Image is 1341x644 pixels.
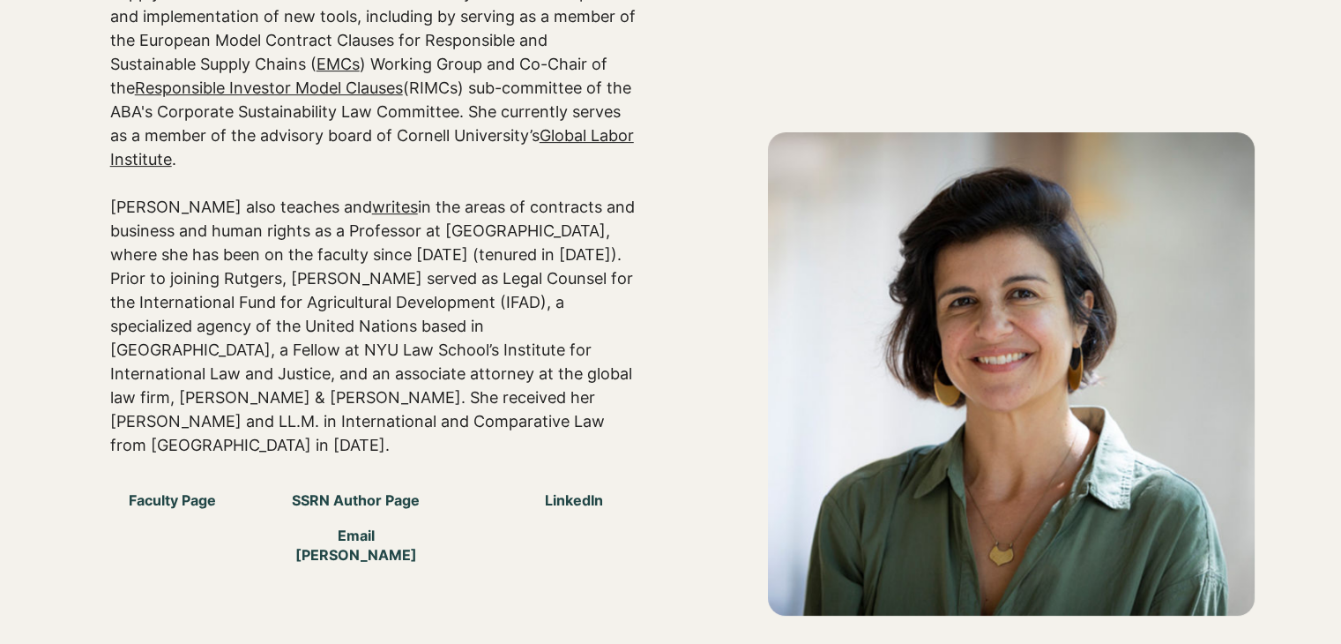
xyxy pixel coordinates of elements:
a: EMCs [317,55,360,73]
span: SSRN Author Page [292,490,420,510]
a: writes [372,198,418,216]
a: Global Labor Institute [110,126,634,168]
p: ​ [110,171,637,195]
span: Faculty Page [129,490,216,510]
a: Email Sarah [279,525,433,565]
p: [PERSON_NAME] also teaches and in the areas of contracts and business and human rights as a Profe... [110,195,637,457]
a: Faculty Page [110,481,235,521]
a: LinkedIn [511,481,637,521]
a: SSRN Author Page [279,481,433,521]
span: Email [PERSON_NAME] [279,526,433,565]
span: LinkedIn [545,490,603,510]
a: Responsible Investor Model Clauses [135,79,403,97]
